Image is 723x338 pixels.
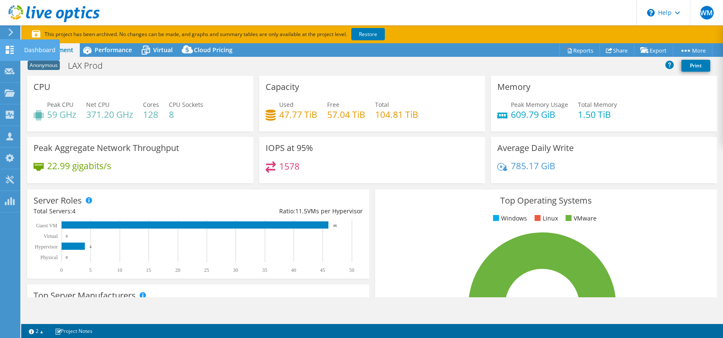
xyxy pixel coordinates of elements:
a: More [673,44,712,57]
text: 10 [117,267,122,273]
text: 30 [233,267,238,273]
text: 35 [262,267,267,273]
text: 4 [90,245,92,249]
text: 50 [349,267,354,273]
span: Used [279,101,294,109]
span: Total [375,101,389,109]
span: CPU Sockets [169,101,203,109]
a: Print [681,60,710,72]
div: Ratio: VMs per Hypervisor [198,207,363,216]
a: Restore [351,28,385,40]
h3: Peak Aggregate Network Throughput [34,143,179,153]
text: 25 [204,267,209,273]
a: Share [600,44,634,57]
h4: 1.50 TiB [578,110,617,119]
div: Dashboard [20,39,60,61]
text: 45 [320,267,325,273]
span: Anonymous [28,61,60,70]
h3: Server Roles [34,196,82,205]
div: Total Servers: [34,207,198,216]
span: Total Memory [578,101,617,109]
h4: 128 [143,110,159,119]
h3: Average Daily Write [497,143,574,153]
text: 0 [66,234,68,238]
span: Performance [95,46,132,54]
text: 20 [175,267,180,273]
span: Peak CPU [47,101,73,109]
li: Linux [532,214,558,223]
p: This project has been archived. No changes can be made, and graphs and summary tables are only av... [32,30,448,39]
span: Net CPU [86,101,109,109]
text: 40 [291,267,296,273]
h4: 104.81 TiB [375,110,418,119]
text: Virtual [44,233,58,239]
h4: 609.79 GiB [511,110,568,119]
span: WM [700,6,714,20]
h3: Capacity [266,82,299,92]
a: Reports [559,44,600,57]
text: 5 [89,267,92,273]
h4: 47.77 TiB [279,110,317,119]
h1: LAX Prod [64,61,116,70]
a: 2 [23,326,49,336]
a: Project Notes [49,326,98,336]
a: Export [634,44,673,57]
text: 15 [146,267,151,273]
span: Free [327,101,339,109]
span: Virtual [153,46,173,54]
h4: 22.99 gigabits/s [47,161,111,170]
h4: 785.17 GiB [511,161,555,170]
h3: IOPS at 95% [266,143,313,153]
text: Hypervisor [35,244,58,250]
h3: Top Operating Systems [381,196,711,205]
span: Cloud Pricing [194,46,233,54]
h3: Top Server Manufacturers [34,291,136,300]
span: 11.5 [295,207,307,215]
text: 0 [60,267,63,273]
h4: 59 GHz [47,110,76,119]
h4: 371.20 GHz [86,110,133,119]
h4: 1578 [279,162,300,171]
text: Guest VM [36,223,57,229]
h3: CPU [34,82,50,92]
text: 46 [333,223,337,228]
h4: 57.04 TiB [327,110,365,119]
svg: \n [647,9,655,17]
li: Windows [491,214,527,223]
span: Cores [143,101,159,109]
span: 4 [72,207,76,215]
text: 0 [66,255,68,260]
h4: 8 [169,110,203,119]
span: Peak Memory Usage [511,101,568,109]
h3: Memory [497,82,530,92]
li: VMware [563,214,597,223]
text: Physical [40,254,58,260]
